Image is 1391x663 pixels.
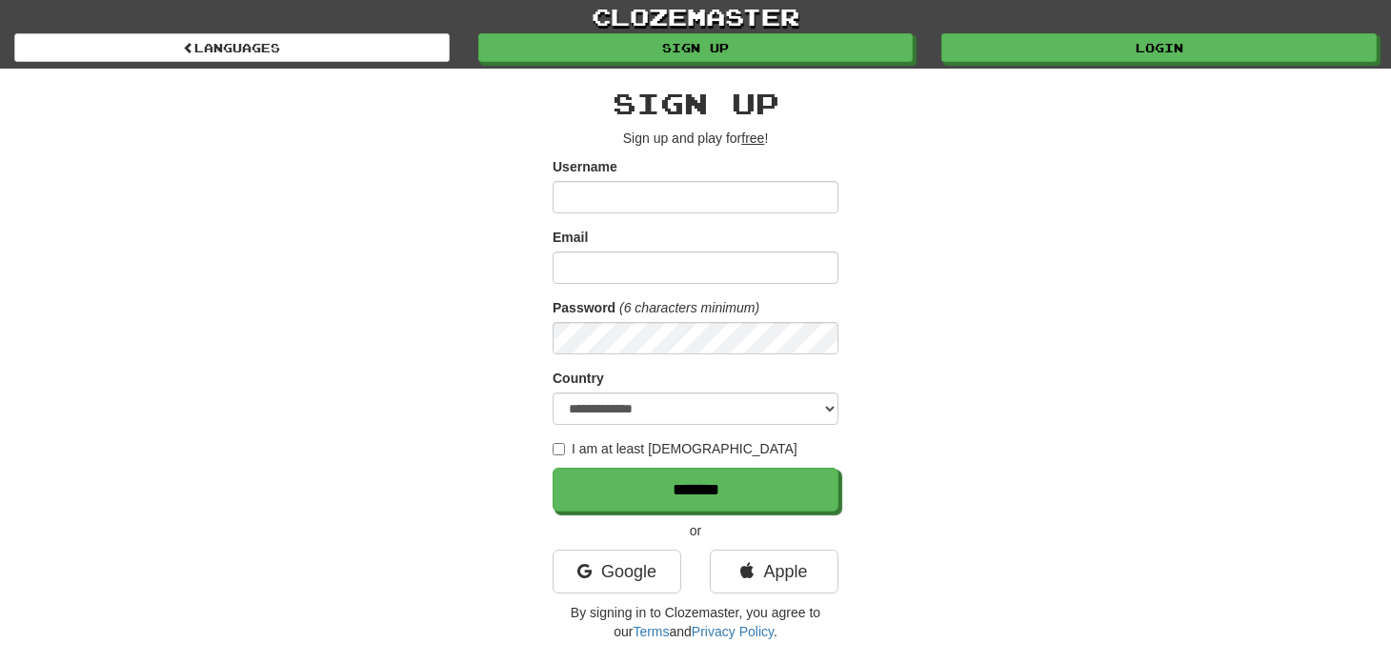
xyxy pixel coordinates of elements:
[14,33,450,62] a: Languages
[553,439,797,458] label: I am at least [DEMOGRAPHIC_DATA]
[553,298,615,317] label: Password
[553,157,617,176] label: Username
[553,443,565,455] input: I am at least [DEMOGRAPHIC_DATA]
[553,369,604,388] label: Country
[941,33,1377,62] a: Login
[692,624,774,639] a: Privacy Policy
[710,550,838,593] a: Apple
[553,603,838,641] p: By signing in to Clozemaster, you agree to our and .
[633,624,669,639] a: Terms
[553,88,838,119] h2: Sign up
[741,131,764,146] u: free
[553,228,588,247] label: Email
[478,33,914,62] a: Sign up
[619,300,759,315] em: (6 characters minimum)
[553,550,681,593] a: Google
[553,129,838,148] p: Sign up and play for !
[553,521,838,540] p: or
